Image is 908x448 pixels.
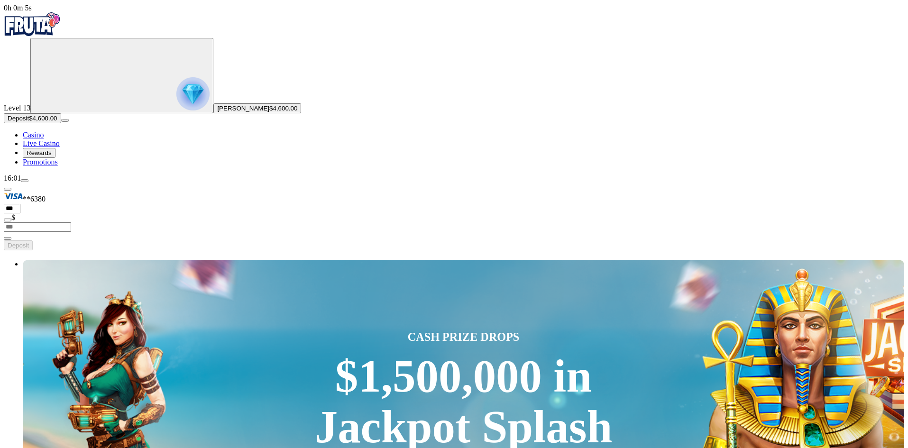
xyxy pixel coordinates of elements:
[4,113,61,123] button: Depositplus icon$4,600.00
[269,105,297,112] span: $4,600.00
[4,240,33,250] button: Deposit
[4,188,11,191] button: Hide quick deposit form
[408,329,520,346] span: CASH PRIZE DROPS
[4,29,61,37] a: Fruta
[4,237,11,240] button: eye icon
[4,219,11,221] button: eye icon
[4,174,21,182] span: 16:01
[29,115,57,122] span: $4,600.00
[217,105,269,112] span: [PERSON_NAME]
[4,131,904,166] nav: Main menu
[176,77,210,110] img: reward progress
[8,242,29,249] span: Deposit
[4,12,61,36] img: Fruta
[11,213,15,221] span: $
[61,119,69,122] button: menu
[4,12,904,166] nav: Primary
[213,103,301,113] button: [PERSON_NAME]$4,600.00
[23,148,55,158] button: Rewards
[23,131,44,139] a: Casino
[8,115,29,122] span: Deposit
[21,179,28,182] button: menu
[4,4,32,12] span: user session time
[4,104,30,112] span: Level 13
[27,149,52,156] span: Rewards
[30,38,213,113] button: reward progress
[4,191,23,201] img: Visa
[23,139,60,147] a: Live Casino
[23,158,58,166] a: Promotions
